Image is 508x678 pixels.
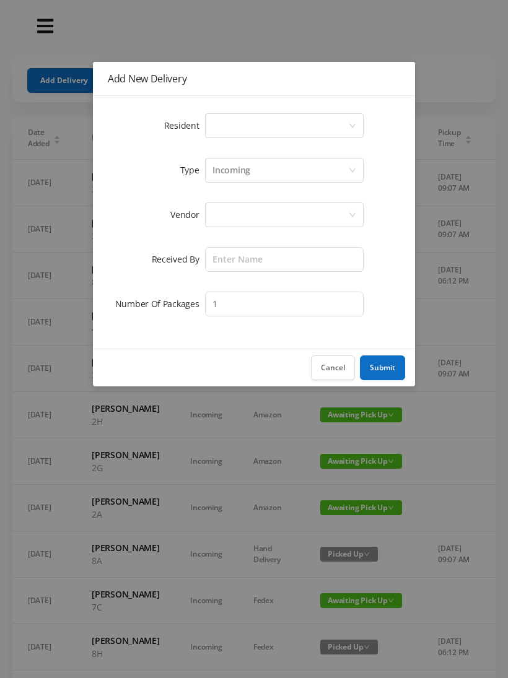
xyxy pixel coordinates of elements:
label: Number Of Packages [115,298,206,310]
input: Enter Name [205,247,364,272]
label: Received By [152,253,206,265]
div: Add New Delivery [108,72,400,85]
i: icon: down [349,167,356,175]
label: Type [180,164,206,176]
label: Resident [164,120,206,131]
form: Add New Delivery [108,111,400,319]
i: icon: down [349,211,356,220]
div: Incoming [212,159,250,182]
button: Submit [360,355,405,380]
i: icon: down [349,122,356,131]
label: Vendor [170,209,205,220]
button: Cancel [311,355,355,380]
